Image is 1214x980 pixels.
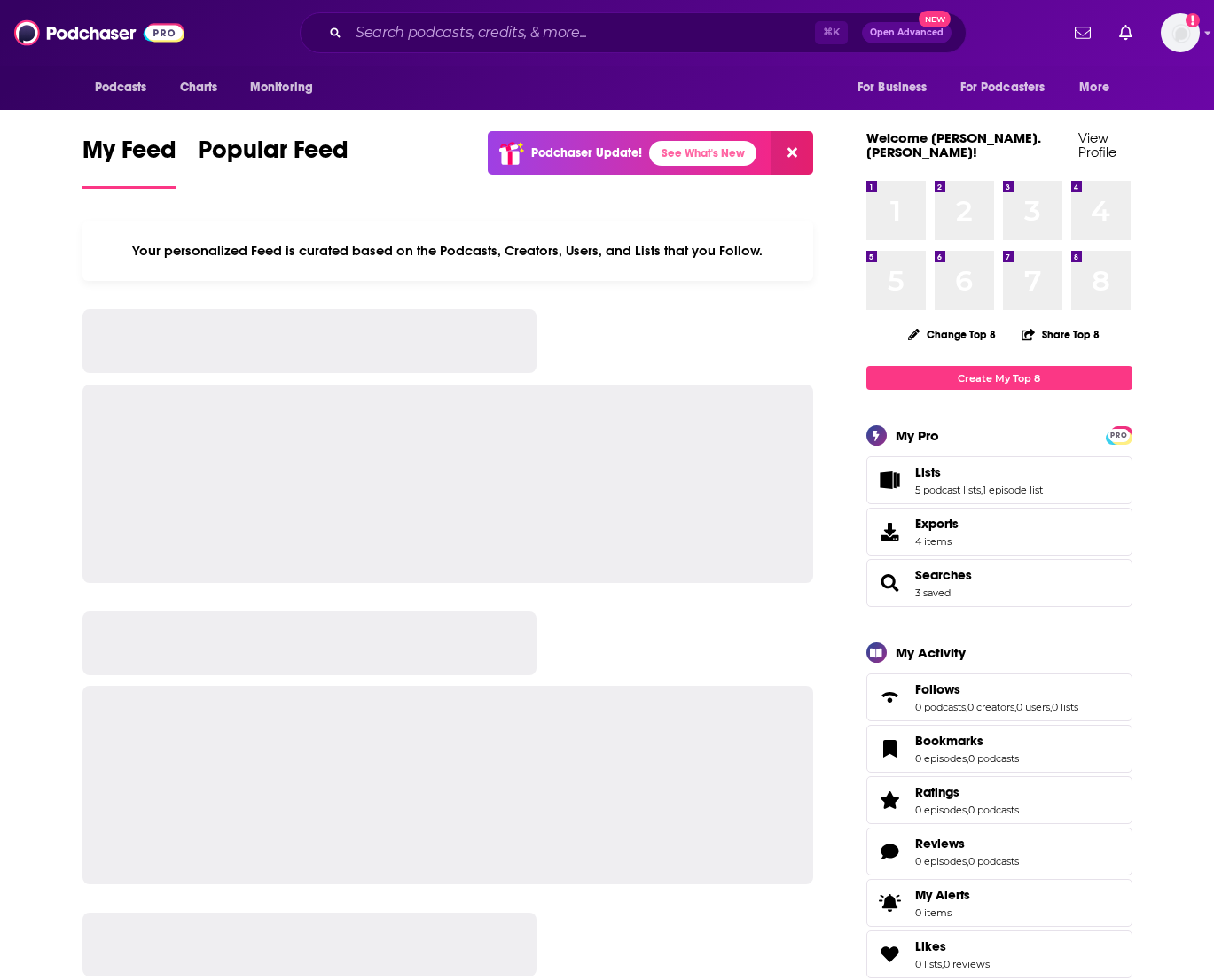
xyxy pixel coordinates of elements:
span: Exports [873,519,908,544]
span: Follows [866,673,1132,721]
a: Follows [873,685,908,710]
a: Ratings [873,788,908,813]
span: , [966,701,967,713]
button: Show profile menu [1161,13,1200,52]
a: Exports [866,508,1132,556]
a: 0 episodes [915,752,967,765]
a: Show notifications dropdown [1068,18,1098,48]
a: Follows [915,681,1078,697]
a: View Profile [1078,129,1116,160]
a: My Feed [82,135,176,189]
a: Lists [873,468,908,493]
p: Podchaser Update! [531,145,642,160]
a: 0 podcasts [968,855,1019,867]
span: Popular Feed [198,135,349,175]
a: 0 podcasts [968,804,1019,816]
a: 1 episode list [983,484,1043,496]
a: Searches [873,571,908,595]
img: User Profile [1161,13,1200,52]
button: Share Top 8 [1021,317,1100,352]
span: , [1050,701,1052,713]
a: Likes [915,938,990,954]
button: open menu [238,71,336,105]
span: , [967,804,968,816]
span: Exports [915,516,959,532]
span: For Podcasters [960,75,1046,100]
a: Bookmarks [915,733,1019,749]
a: 3 saved [915,587,951,599]
a: Bookmarks [873,736,908,761]
span: Follows [915,681,960,697]
button: open menu [845,71,950,105]
a: See What's New [649,141,756,166]
a: Charts [168,71,229,105]
span: Logged in as heidi.egloff [1161,13,1200,52]
span: Podcasts [95,75,147,100]
button: Change Top 8 [897,323,1007,346]
span: Reviews [866,828,1132,875]
img: Podchaser - Follow, Share and Rate Podcasts [14,16,184,50]
a: 0 podcasts [968,752,1019,765]
a: Create My Top 8 [866,366,1132,390]
span: Lists [866,456,1132,504]
span: Lists [915,464,941,480]
span: , [967,752,968,765]
button: Open AdvancedNew [862,22,952,43]
span: Open Advanced [870,28,944,37]
div: My Activity [896,644,966,661]
a: 5 podcast lists [915,484,981,496]
span: 4 items [915,535,959,548]
a: 0 lists [1052,701,1078,713]
a: PRO [1108,428,1130,441]
a: Ratings [915,784,1019,800]
span: , [1014,701,1016,713]
input: Search podcasts, credits, & more... [349,19,815,47]
span: My Alerts [915,887,970,903]
span: Bookmarks [866,725,1132,773]
span: Ratings [915,784,959,800]
span: My Alerts [873,891,908,915]
span: Ratings [866,776,1132,824]
a: 0 reviews [944,958,990,970]
a: Reviews [915,836,1019,852]
span: , [981,484,983,496]
span: Bookmarks [915,733,983,749]
svg: Add a profile image [1186,13,1200,27]
button: open menu [1067,71,1132,105]
span: Monitoring [250,75,313,100]
button: open menu [82,71,170,105]
a: 0 podcasts [915,701,966,713]
div: Your personalized Feed is curated based on the Podcasts, Creators, Users, and Lists that you Follow. [82,221,814,281]
span: For Business [858,75,928,100]
span: , [942,958,944,970]
a: Searches [915,567,972,583]
div: Search podcasts, credits, & more... [300,12,967,53]
span: Reviews [915,836,965,852]
span: My Feed [82,135,176,175]
span: Likes [866,930,1132,978]
a: 0 creators [967,701,1014,713]
a: 0 episodes [915,855,967,867]
a: 0 users [1016,701,1050,713]
span: Searches [866,559,1132,607]
a: 0 lists [915,958,942,970]
span: New [919,11,951,27]
a: Reviews [873,839,908,864]
span: Likes [915,938,946,954]
a: 0 episodes [915,804,967,816]
span: 0 items [915,906,970,919]
span: PRO [1108,429,1130,442]
a: Popular Feed [198,135,349,189]
a: Likes [873,942,908,967]
a: My Alerts [866,879,1132,927]
div: My Pro [896,427,939,444]
span: ⌘ K [815,21,848,44]
span: More [1079,75,1109,100]
a: Lists [915,464,1043,480]
a: Show notifications dropdown [1112,18,1140,48]
span: , [967,855,968,867]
